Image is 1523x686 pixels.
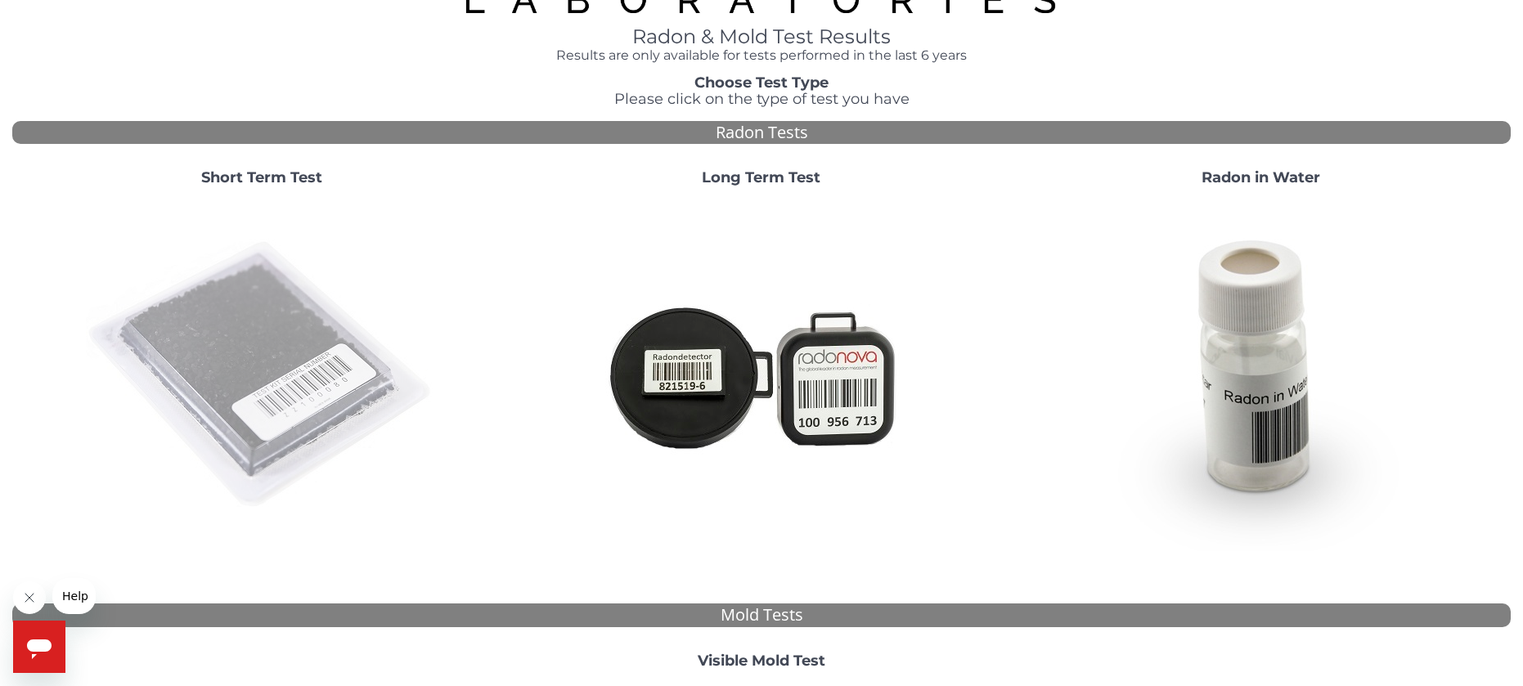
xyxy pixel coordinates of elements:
[614,90,910,108] span: Please click on the type of test you have
[201,168,322,186] strong: Short Term Test
[13,621,65,673] iframe: Button to launch messaging window
[1085,200,1437,551] img: RadoninWater.jpg
[12,603,1511,627] div: Mold Tests
[13,581,46,614] iframe: Close message
[586,200,937,551] img: Radtrak2vsRadtrak3.jpg
[462,48,1062,63] h4: Results are only available for tests performed in the last 6 years
[694,74,829,92] strong: Choose Test Type
[86,200,438,551] img: ShortTerm.jpg
[702,168,820,186] strong: Long Term Test
[52,578,96,614] iframe: Message from company
[698,652,825,670] strong: Visible Mold Test
[462,26,1062,47] h1: Radon & Mold Test Results
[12,121,1511,145] div: Radon Tests
[1202,168,1320,186] strong: Radon in Water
